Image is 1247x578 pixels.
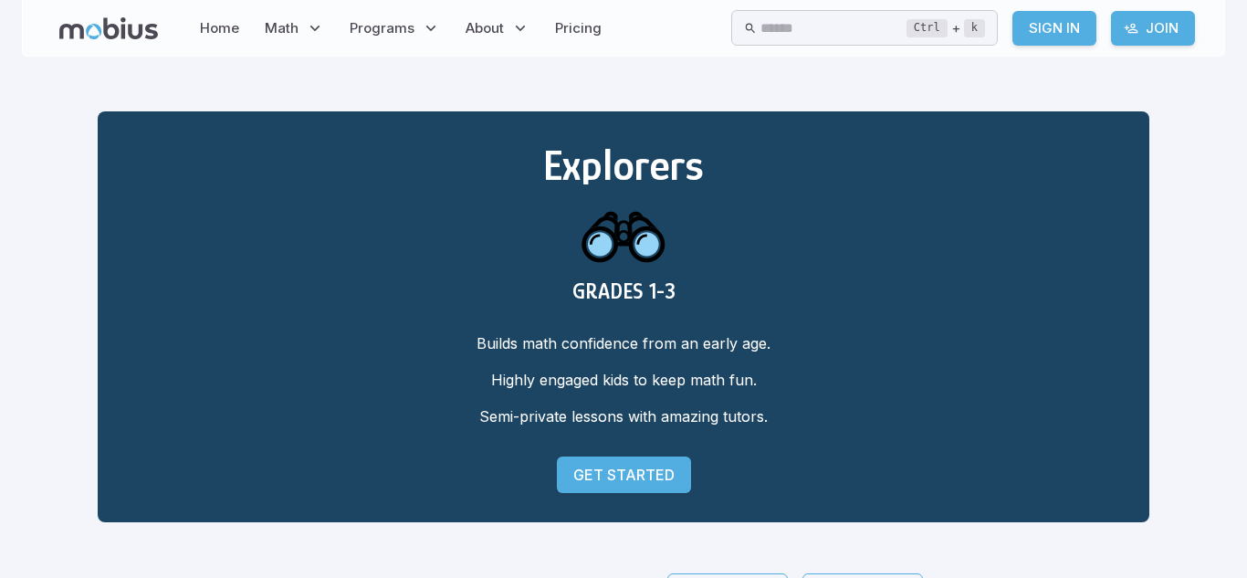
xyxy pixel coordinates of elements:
[906,17,985,39] div: +
[194,7,245,49] a: Home
[964,19,985,37] kbd: k
[550,7,607,49] a: Pricing
[127,278,1120,303] h3: GRADES 1-3
[127,369,1120,391] p: Highly engaged kids to keep math fun.
[557,457,691,493] a: Get Started
[265,18,299,38] span: Math
[127,332,1120,354] p: Builds math confidence from an early age.
[466,18,504,38] span: About
[580,190,667,278] img: explorers icon
[1012,11,1096,46] a: Sign In
[350,18,414,38] span: Programs
[906,19,948,37] kbd: Ctrl
[1111,11,1195,46] a: Join
[127,141,1120,190] h2: Explorers
[573,464,675,486] p: Get Started
[127,405,1120,427] p: Semi-private lessons with amazing tutors.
